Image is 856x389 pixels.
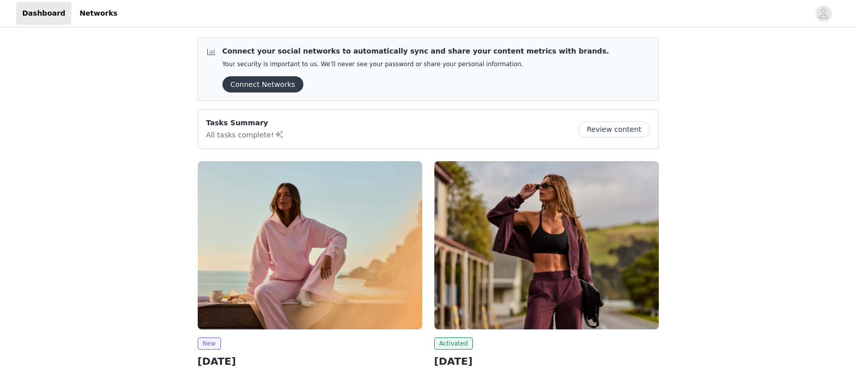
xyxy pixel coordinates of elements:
span: New [198,337,221,350]
h2: [DATE] [198,354,422,369]
button: Connect Networks [222,76,303,92]
h2: [DATE] [434,354,659,369]
p: Connect your social networks to automatically sync and share your content metrics with brands. [222,46,609,57]
img: Fabletics [434,161,659,329]
a: Networks [73,2,123,25]
p: Tasks Summary [206,118,284,128]
p: Your security is important to us. We’ll never see your password or share your personal information. [222,61,609,68]
span: Activated [434,337,473,350]
a: Dashboard [16,2,71,25]
div: avatar [819,6,828,22]
button: Review content [578,121,650,137]
p: All tasks complete! [206,128,284,140]
img: Fabletics [198,161,422,329]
